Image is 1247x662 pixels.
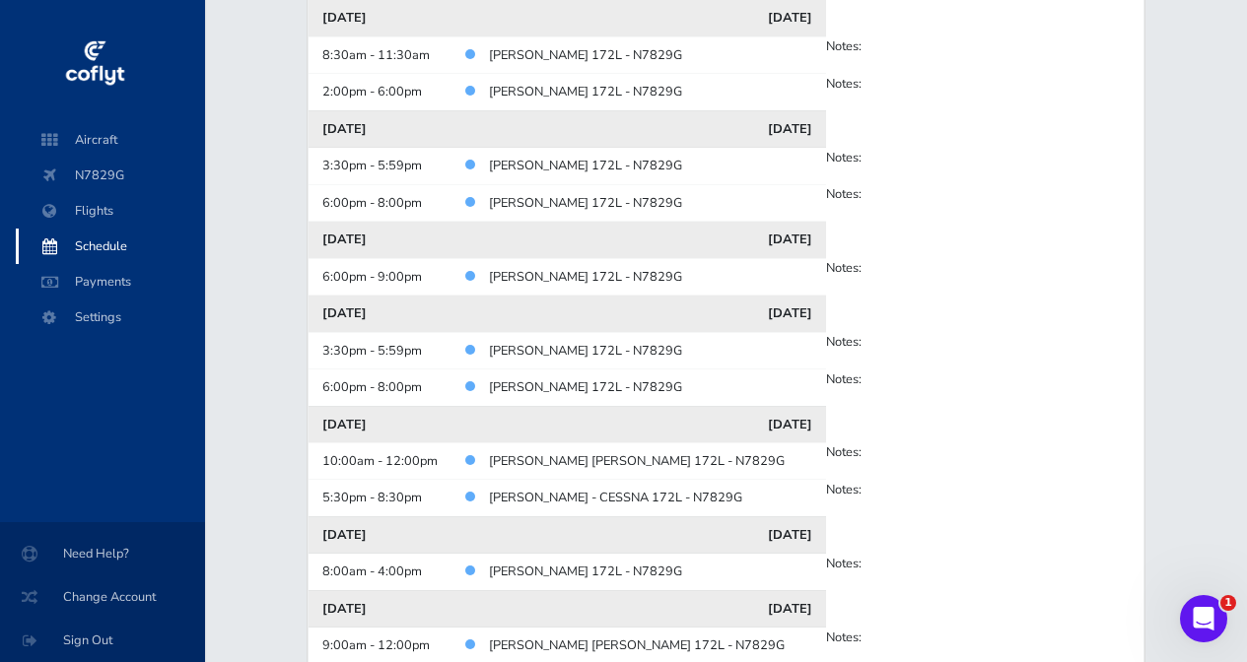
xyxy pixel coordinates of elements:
[826,480,1143,499] p: Notes:
[768,119,812,139] a: [DATE]
[768,415,812,434] a: [DATE]
[1220,595,1236,611] span: 1
[309,554,451,590] td: 8:00am - 4:00pm
[768,303,812,323] a: [DATE]
[322,599,367,619] a: [DATE]
[309,369,451,406] td: 6:00pm - 8:00pm
[309,258,451,295] td: 6:00pm - 9:00pm
[489,452,785,470] a: [PERSON_NAME] [PERSON_NAME] 172L - N7829G
[24,536,181,571] span: Need Help?
[62,34,127,94] img: coflyt logo
[768,525,812,545] a: [DATE]
[309,148,451,184] td: 3:30pm - 5:59pm
[322,119,367,139] a: [DATE]
[489,378,682,396] a: [PERSON_NAME] 172L - N7829G
[768,8,812,28] a: [DATE]
[309,184,451,221] td: 6:00pm - 8:00pm
[35,264,185,299] span: Payments
[826,36,1143,56] p: Notes:
[489,194,682,212] a: [PERSON_NAME] 172L - N7829G
[309,480,451,516] td: 5:30pm - 8:30pm
[35,229,185,264] span: Schedule
[826,628,1143,647] p: Notes:
[768,599,812,619] a: [DATE]
[35,299,185,335] span: Settings
[489,636,785,654] a: [PERSON_NAME] [PERSON_NAME] 172L - N7829G
[489,157,682,174] a: [PERSON_NAME] 172L - N7829G
[309,442,451,479] td: 10:00am - 12:00pm
[489,268,682,286] a: [PERSON_NAME] 172L - N7829G
[768,230,812,249] a: [DATE]
[489,83,682,100] a: [PERSON_NAME] 172L - N7829G
[489,563,682,580] a: [PERSON_NAME] 172L - N7829G
[322,230,367,249] a: [DATE]
[826,148,1143,167] p: Notes:
[826,554,1143,573] p: Notes:
[489,489,742,506] a: [PERSON_NAME] - CESSNA 172L - N7829G
[322,303,367,323] a: [DATE]
[826,332,1143,352] p: Notes:
[309,36,451,73] td: 8:30am - 11:30am
[24,579,181,615] span: Change Account
[489,46,682,64] a: [PERSON_NAME] 172L - N7829G
[826,258,1143,278] p: Notes:
[489,342,682,360] a: [PERSON_NAME] 172L - N7829G
[826,369,1143,389] p: Notes:
[309,332,451,368] td: 3:30pm - 5:59pm
[322,8,367,28] a: [DATE]
[35,158,185,193] span: N7829G
[309,74,451,110] td: 2:00pm - 6:00pm
[1180,595,1227,642] iframe: Intercom live chat
[322,525,367,545] a: [DATE]
[322,415,367,434] a: [DATE]
[826,74,1143,94] p: Notes:
[35,193,185,229] span: Flights
[35,122,185,158] span: Aircraft
[24,623,181,658] span: Sign Out
[826,442,1143,462] p: Notes:
[826,184,1143,204] p: Notes:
